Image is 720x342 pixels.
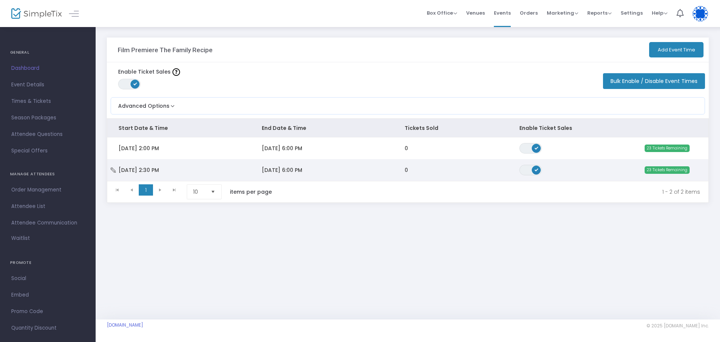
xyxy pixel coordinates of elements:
[11,307,84,316] span: Promo Code
[139,184,153,196] span: Page 1
[193,188,205,196] span: 10
[208,185,218,199] button: Select
[262,145,302,152] span: [DATE] 6:00 PM
[508,119,594,137] th: Enable Ticket Sales
[466,3,485,23] span: Venues
[11,218,84,228] span: Attendee Communication
[10,255,85,270] h4: PROMOTE
[11,185,84,195] span: Order Management
[494,3,511,23] span: Events
[587,9,612,17] span: Reports
[646,323,709,329] span: © 2025 [DOMAIN_NAME] Inc.
[230,188,272,196] label: items per page
[11,113,84,123] span: Season Packages
[118,46,213,54] h3: Film Premiere The Family Recipe
[118,68,180,76] label: Enable Ticket Sales
[10,167,85,182] h4: MANAGE ATTENDEES
[262,166,302,174] span: [DATE] 6:00 PM
[11,63,84,73] span: Dashboard
[107,322,143,328] a: [DOMAIN_NAME]
[603,73,705,89] button: Bulk Enable / Disable Event Times
[11,290,84,300] span: Embed
[427,9,457,17] span: Box Office
[11,323,84,333] span: Quantity Discount
[11,235,30,242] span: Waitlist
[133,82,137,86] span: ON
[11,274,84,283] span: Social
[645,166,690,174] span: 23 Tickets Remaining
[645,145,690,152] span: 23 Tickets Remaining
[111,98,176,110] button: Advanced Options
[118,145,159,152] span: [DATE] 2:00 PM
[10,45,85,60] h4: GENERAL
[118,166,159,174] span: [DATE] 2:30 PM
[649,42,703,57] button: Add Event Time
[172,68,180,76] img: question-mark
[11,80,84,90] span: Event Details
[288,184,700,199] kendo-pager-info: 1 - 2 of 2 items
[11,130,84,139] span: Attendee Questions
[405,166,408,174] span: 0
[107,119,250,137] th: Start Date & Time
[107,119,708,181] div: Data table
[520,3,538,23] span: Orders
[547,9,578,17] span: Marketing
[393,119,508,137] th: Tickets Sold
[11,96,84,106] span: Times & Tickets
[652,9,667,17] span: Help
[405,145,408,152] span: 0
[534,167,538,171] span: ON
[534,146,538,149] span: ON
[11,146,84,156] span: Special Offers
[11,202,84,211] span: Attendee List
[621,3,643,23] span: Settings
[250,119,394,137] th: End Date & Time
